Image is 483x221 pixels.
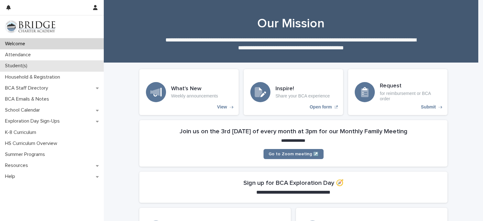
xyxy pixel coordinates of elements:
p: Help [3,174,20,180]
p: BCA Emails & Notes [3,96,54,102]
p: Welcome [3,41,30,47]
p: Household & Registration [3,74,65,80]
p: School Calendar [3,107,45,113]
h1: Our Mission [137,16,445,31]
p: BCA Staff Directory [3,85,53,91]
p: Student(s) [3,63,32,69]
a: Go to Zoom meeting ↗️ [264,149,324,159]
p: HS Curriculum Overview [3,141,62,146]
p: for reimbursement or BCA order [380,91,441,102]
h2: Join us on the 3rd [DATE] of every month at 3pm for our Monthly Family Meeting [180,128,408,135]
p: Exploration Day Sign-Ups [3,118,65,124]
p: Share your BCA experience [275,93,330,99]
h3: Request [380,83,441,90]
span: Go to Zoom meeting ↗️ [269,152,319,156]
p: K-8 Curriculum [3,130,41,135]
h3: Inspire! [275,86,330,92]
a: Open form [244,69,343,115]
p: Open form [310,104,332,110]
h2: Sign up for BCA Exploration Day 🧭 [243,179,344,187]
p: View [217,104,227,110]
a: View [139,69,239,115]
p: Weekly announcements [171,93,218,99]
p: Resources [3,163,33,169]
p: Attendance [3,52,36,58]
p: Submit [421,104,436,110]
a: Submit [348,69,447,115]
h3: What's New [171,86,218,92]
p: Summer Programs [3,152,50,157]
img: V1C1m3IdTEidaUdm9Hs0 [5,20,55,33]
